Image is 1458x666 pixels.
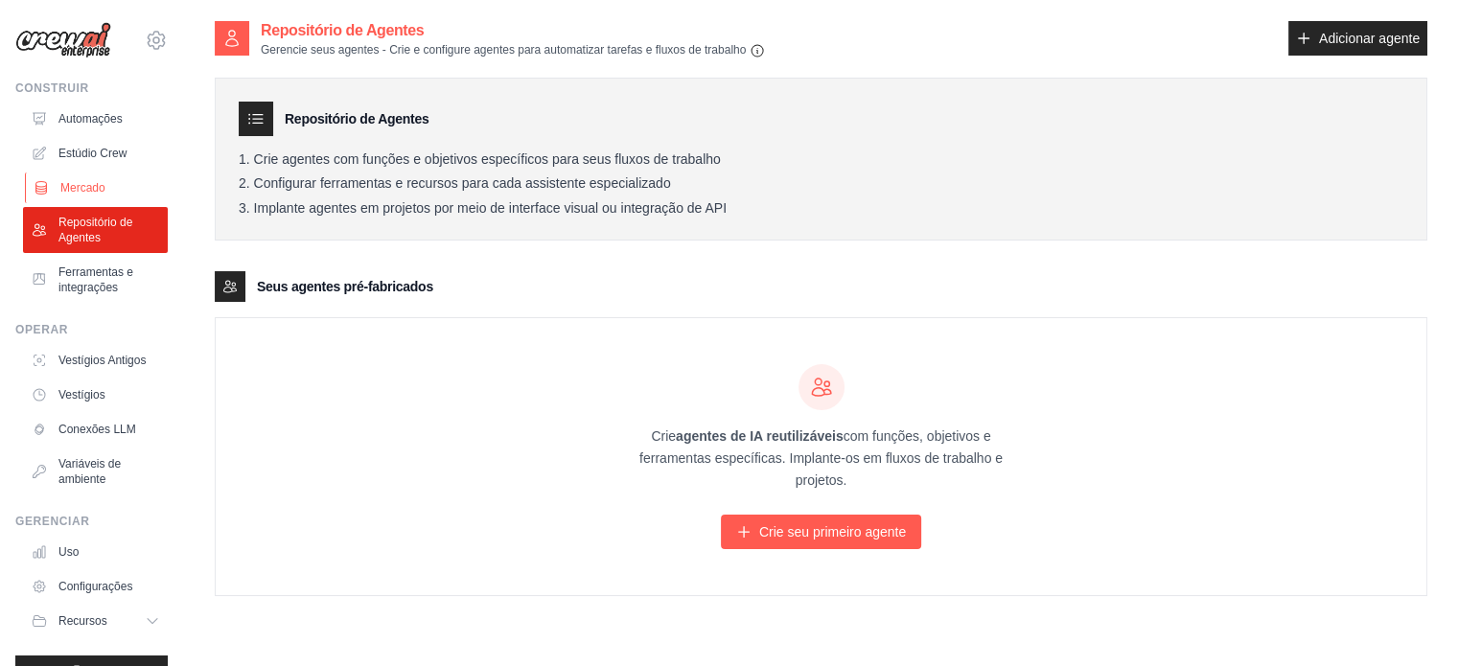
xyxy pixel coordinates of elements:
a: Uso [23,537,168,567]
img: Logotipo [15,22,111,58]
font: Recursos [58,614,107,628]
font: Implante agentes em projetos por meio de interface visual ou integração de API [254,200,727,216]
font: Uso [58,545,79,559]
a: Mercado [25,172,170,203]
a: Estúdio Crew [23,138,168,169]
font: Repositório de Agentes [285,111,428,126]
a: Ferramentas e integrações [23,257,168,303]
font: Configurações [58,580,132,593]
a: Vestígios [23,379,168,410]
a: Configurações [23,571,168,602]
a: Crie seu primeiro agente [721,515,921,549]
a: Variáveis ​​de ambiente [23,448,168,494]
font: Conexões LLM [58,423,136,436]
font: Mercado [60,181,105,195]
a: Repositório de Agentes [23,207,168,253]
font: Adicionar agente [1319,31,1420,46]
font: agentes de IA reutilizáveis [676,428,844,444]
font: Seus agentes pré-fabricados [257,279,433,294]
font: Ferramentas e integrações [58,265,133,294]
font: Gerencie seus agentes - Crie e configure agentes para automatizar tarefas e fluxos de trabalho [261,43,746,57]
button: Recursos [23,606,168,636]
font: Gerenciar [15,515,89,528]
font: Construir [15,81,89,95]
font: Vestígios Antigos [58,354,146,367]
font: Repositório de Agentes [261,22,424,38]
font: Estúdio Crew [58,147,127,160]
font: Crie agentes com funções e objetivos específicos para seus fluxos de trabalho [254,151,721,167]
a: Automações [23,103,168,134]
font: Crie seu primeiro agente [759,524,906,540]
font: Crie [651,428,676,444]
font: Variáveis ​​de ambiente [58,457,121,486]
font: Repositório de Agentes [58,216,132,244]
a: Conexões LLM [23,414,168,445]
font: Vestígios [58,388,105,402]
font: ​​com funções, objetivos e ferramentas específicas. Implante-os em fluxos de trabalho e projetos. [639,428,1003,488]
font: Configurar ferramentas e recursos para cada assistente especializado [254,175,671,191]
font: Automações [58,112,123,126]
font: Operar [15,323,68,336]
a: Vestígios Antigos [23,345,168,376]
a: Adicionar agente [1288,21,1427,56]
